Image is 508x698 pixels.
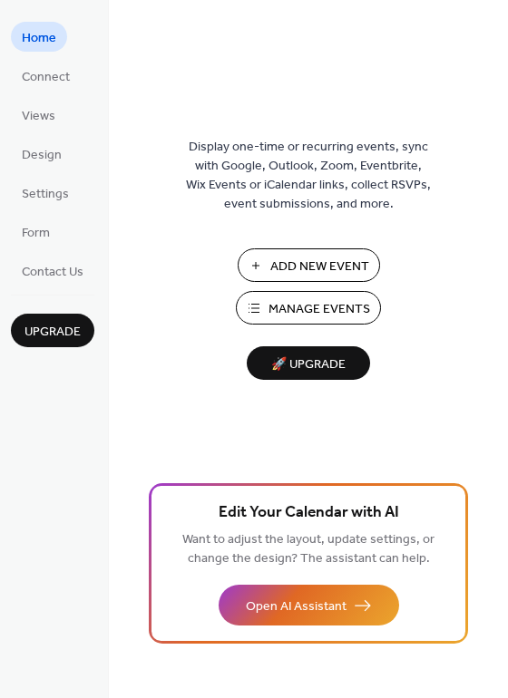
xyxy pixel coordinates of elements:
[22,263,83,282] span: Contact Us
[11,61,81,91] a: Connect
[22,185,69,204] span: Settings
[24,323,81,342] span: Upgrade
[22,29,56,48] span: Home
[219,500,399,526] span: Edit Your Calendar with AI
[186,138,431,214] span: Display one-time or recurring events, sync with Google, Outlook, Zoom, Eventbrite, Wix Events or ...
[238,248,380,282] button: Add New Event
[11,178,80,208] a: Settings
[11,314,94,347] button: Upgrade
[22,224,50,243] span: Form
[11,139,73,169] a: Design
[11,256,94,286] a: Contact Us
[219,585,399,625] button: Open AI Assistant
[22,146,62,165] span: Design
[182,528,435,571] span: Want to adjust the layout, update settings, or change the design? The assistant can help.
[270,257,369,276] span: Add New Event
[247,346,370,380] button: 🚀 Upgrade
[269,300,370,319] span: Manage Events
[236,291,381,325] button: Manage Events
[22,107,55,126] span: Views
[11,100,66,130] a: Views
[22,68,70,87] span: Connect
[258,353,359,377] span: 🚀 Upgrade
[11,217,61,247] a: Form
[11,22,67,52] a: Home
[246,597,347,616] span: Open AI Assistant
